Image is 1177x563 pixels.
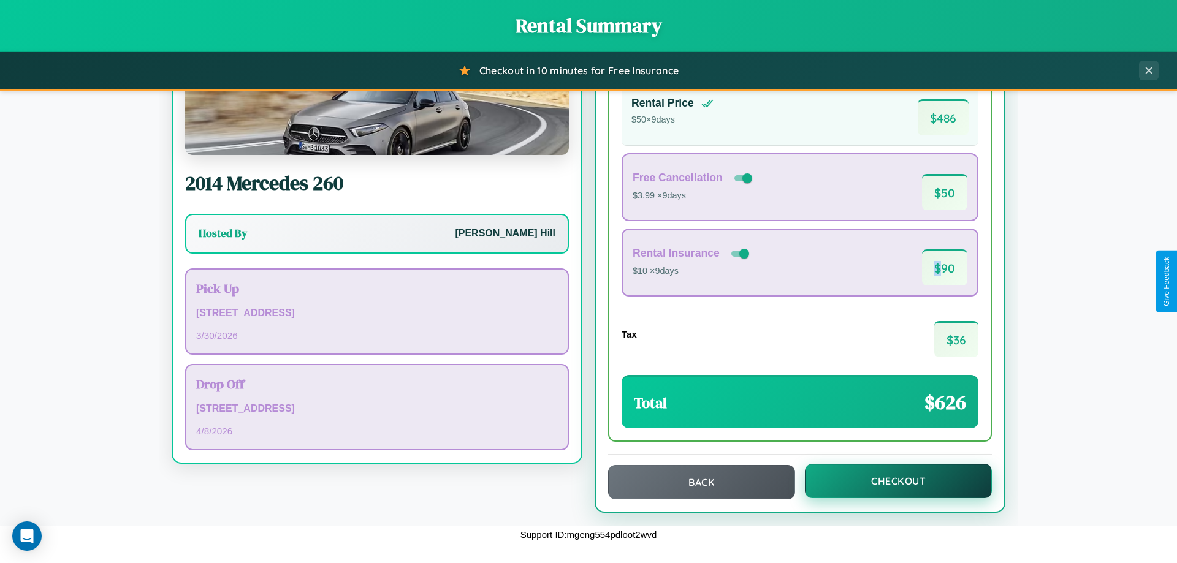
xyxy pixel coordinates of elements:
p: [STREET_ADDRESS] [196,304,558,322]
div: Open Intercom Messenger [12,521,42,551]
p: $10 × 9 days [633,263,752,279]
p: [PERSON_NAME] Hill [455,225,555,243]
span: $ 90 [922,249,967,285]
div: Give Feedback [1162,257,1171,306]
h4: Rental Insurance [633,247,720,260]
h3: Drop Off [196,375,558,393]
span: $ 626 [924,389,966,416]
p: $3.99 × 9 days [633,188,755,204]
h3: Pick Up [196,279,558,297]
span: $ 36 [934,321,978,357]
h2: 2014 Mercedes 260 [185,170,569,197]
button: Back [608,465,795,499]
p: Support ID: mgeng554pdloot2wvd [520,526,657,543]
h4: Free Cancellation [633,172,723,184]
span: $ 50 [922,174,967,210]
span: $ 486 [918,99,969,135]
p: [STREET_ADDRESS] [196,400,558,418]
p: 4 / 8 / 2026 [196,423,558,439]
h4: Tax [622,329,637,339]
span: Checkout in 10 minutes for Free Insurance [479,64,679,77]
img: Mercedes 260 [185,32,569,155]
h3: Hosted By [199,226,247,241]
h3: Total [634,393,667,413]
p: 3 / 30 / 2026 [196,327,558,344]
button: Checkout [805,464,992,498]
h1: Rental Summary [12,12,1165,39]
p: $ 50 × 9 days [631,112,714,128]
h4: Rental Price [631,97,694,110]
